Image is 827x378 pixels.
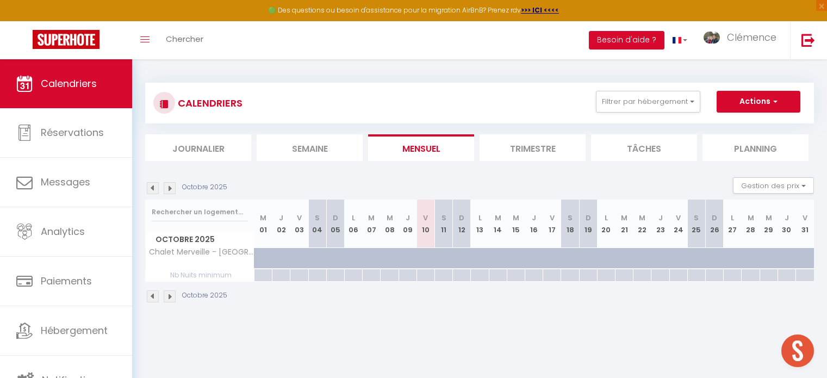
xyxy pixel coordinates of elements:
span: Paiements [41,274,92,288]
abbr: M [387,213,393,223]
abbr: J [279,213,283,223]
img: Super Booking [33,30,100,49]
abbr: J [785,213,789,223]
div: Ouvrir le chat [781,334,814,367]
th: 10 [416,200,434,248]
abbr: M [513,213,519,223]
abbr: V [297,213,302,223]
abbr: V [423,213,428,223]
abbr: L [352,213,355,223]
span: Chalet Merveille - [GEOGRAPHIC_DATA] [147,248,256,256]
abbr: L [605,213,608,223]
img: logout [801,33,815,47]
th: 18 [561,200,579,248]
th: 14 [489,200,507,248]
abbr: M [766,213,772,223]
abbr: D [459,213,464,223]
th: 04 [308,200,326,248]
button: Actions [717,91,800,113]
a: ... Clémence [695,21,790,59]
img: ... [704,32,720,44]
a: >>> ICI <<<< [521,5,559,15]
a: Chercher [158,21,212,59]
abbr: J [406,213,410,223]
th: 17 [543,200,561,248]
input: Rechercher un logement... [152,202,248,222]
th: 08 [381,200,399,248]
th: 03 [290,200,308,248]
th: 31 [796,200,814,248]
li: Trimestre [480,134,586,161]
th: 05 [326,200,344,248]
th: 25 [687,200,705,248]
th: 07 [363,200,381,248]
th: 20 [597,200,615,248]
th: 02 [272,200,290,248]
th: 26 [706,200,724,248]
abbr: M [621,213,627,223]
th: 01 [254,200,272,248]
th: 29 [760,200,778,248]
button: Gestion des prix [733,177,814,194]
abbr: J [658,213,663,223]
button: Filtrer par hébergement [596,91,700,113]
button: Besoin d'aide ? [589,31,664,49]
abbr: D [586,213,591,223]
span: Chercher [166,33,203,45]
th: 27 [724,200,742,248]
span: Réservations [41,126,104,139]
abbr: V [803,213,807,223]
th: 16 [525,200,543,248]
h3: CALENDRIERS [175,91,242,115]
th: 23 [651,200,669,248]
li: Journalier [145,134,251,161]
abbr: V [550,213,555,223]
abbr: M [260,213,266,223]
th: 13 [471,200,489,248]
span: Hébergement [41,324,108,337]
th: 21 [615,200,633,248]
th: 09 [399,200,416,248]
th: 24 [669,200,687,248]
abbr: D [712,213,717,223]
th: 15 [507,200,525,248]
th: 28 [742,200,760,248]
li: Planning [702,134,809,161]
span: Octobre 2025 [146,232,254,247]
abbr: S [442,213,446,223]
li: Semaine [257,134,363,161]
abbr: V [676,213,681,223]
abbr: S [315,213,320,223]
abbr: L [731,213,734,223]
span: Analytics [41,225,85,238]
abbr: M [495,213,501,223]
abbr: M [639,213,645,223]
abbr: S [694,213,699,223]
li: Tâches [591,134,697,161]
th: 11 [435,200,453,248]
abbr: M [748,213,754,223]
span: Messages [41,175,90,189]
span: Nb Nuits minimum [146,269,254,281]
abbr: D [333,213,338,223]
th: 30 [778,200,795,248]
p: Octobre 2025 [182,290,227,301]
span: Clémence [727,30,776,44]
li: Mensuel [368,134,474,161]
p: Octobre 2025 [182,182,227,193]
abbr: L [478,213,482,223]
abbr: M [368,213,375,223]
th: 12 [453,200,471,248]
abbr: J [532,213,536,223]
abbr: S [568,213,573,223]
th: 06 [345,200,363,248]
span: Calendriers [41,77,97,90]
th: 22 [633,200,651,248]
th: 19 [579,200,597,248]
